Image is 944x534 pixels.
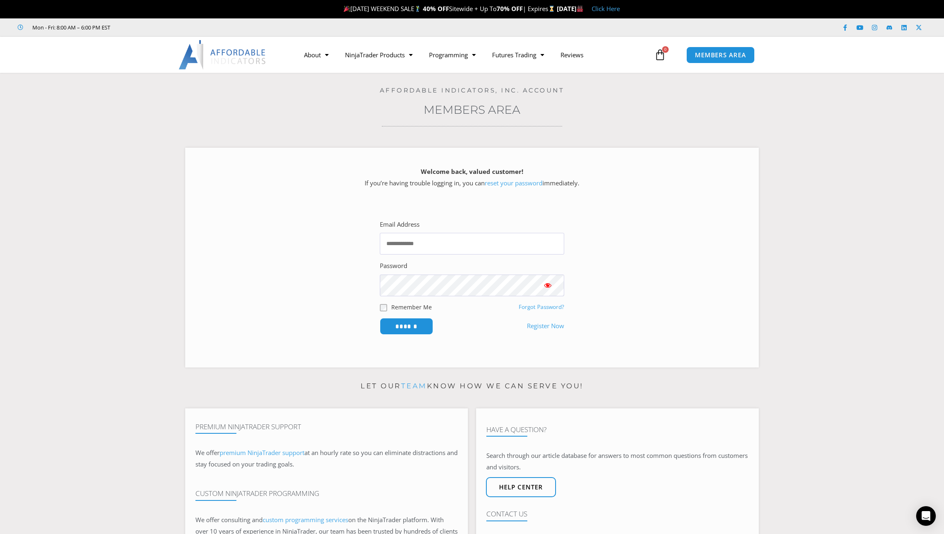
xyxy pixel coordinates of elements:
[662,46,669,53] span: 0
[195,489,458,498] h4: Custom NinjaTrader Programming
[695,52,746,58] span: MEMBERS AREA
[344,6,350,12] img: 🎉
[686,47,755,63] a: MEMBERS AREA
[220,448,304,457] a: premium NinjaTrader support
[499,484,543,490] span: Help center
[195,448,458,468] span: at an hourly rate so you can eliminate distractions and stay focused on your trading goals.
[531,275,564,296] button: Show password
[549,6,555,12] img: ⌛
[337,45,421,64] a: NinjaTrader Products
[519,303,564,311] a: Forgot Password?
[484,45,552,64] a: Futures Trading
[401,382,427,390] a: team
[527,320,564,332] a: Register Now
[200,166,744,189] p: If you’re having trouble logging in, you can immediately.
[391,303,432,311] label: Remember Me
[195,516,348,524] span: We offer consulting and
[195,448,220,457] span: We offer
[30,23,110,32] span: Mon - Fri: 8:00 AM – 6:00 PM EST
[421,167,523,176] strong: Welcome back, valued customer!
[421,45,484,64] a: Programming
[592,5,620,13] a: Click Here
[486,477,556,497] a: Help center
[642,43,678,67] a: 0
[380,86,565,94] a: Affordable Indicators, Inc. Account
[497,5,523,13] strong: 70% OFF
[552,45,592,64] a: Reviews
[195,423,458,431] h4: Premium NinjaTrader Support
[415,6,421,12] img: 🏌️‍♂️
[380,219,420,230] label: Email Address
[263,516,348,524] a: custom programming services
[485,179,542,187] a: reset your password
[557,5,583,13] strong: [DATE]
[380,260,407,272] label: Password
[486,450,749,473] p: Search through our article database for answers to most common questions from customers and visit...
[296,45,337,64] a: About
[424,103,520,117] a: Members Area
[916,506,936,526] div: Open Intercom Messenger
[296,45,652,64] nav: Menu
[486,426,749,434] h4: Have A Question?
[423,5,449,13] strong: 40% OFF
[486,510,749,518] h4: Contact Us
[342,5,557,13] span: [DATE] WEEKEND SALE Sitewide + Up To | Expires
[185,380,759,393] p: Let our know how we can serve you!
[179,40,267,70] img: LogoAI | Affordable Indicators – NinjaTrader
[577,6,583,12] img: 🏭
[122,23,245,32] iframe: Customer reviews powered by Trustpilot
